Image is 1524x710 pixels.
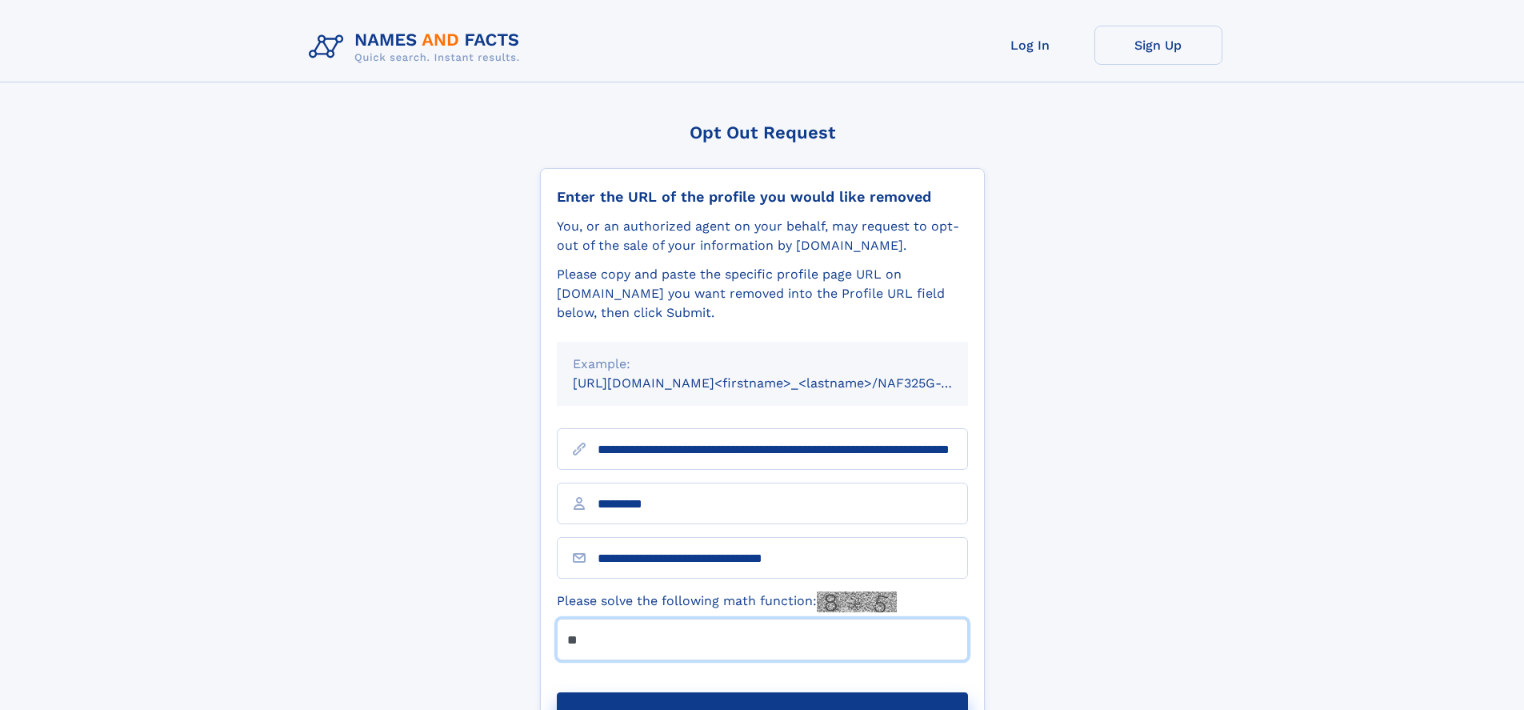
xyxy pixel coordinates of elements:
[573,355,952,374] div: Example:
[557,217,968,255] div: You, or an authorized agent on your behalf, may request to opt-out of the sale of your informatio...
[573,375,998,391] small: [URL][DOMAIN_NAME]<firstname>_<lastname>/NAF325G-xxxxxxxx
[302,26,533,69] img: Logo Names and Facts
[966,26,1094,65] a: Log In
[557,265,968,323] div: Please copy and paste the specific profile page URL on [DOMAIN_NAME] you want removed into the Pr...
[540,122,985,142] div: Opt Out Request
[557,188,968,206] div: Enter the URL of the profile you would like removed
[557,592,897,612] label: Please solve the following math function:
[1094,26,1222,65] a: Sign Up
